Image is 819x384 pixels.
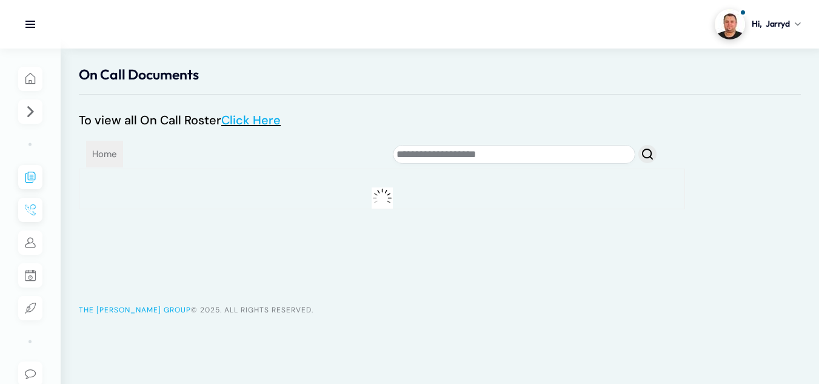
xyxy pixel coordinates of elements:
[221,112,281,128] a: Click Here
[642,149,653,160] img: search.svg
[79,67,801,83] h1: On Call Documents
[715,9,801,39] a: Profile picture of Jarryd ShelleyHi,Jarryd
[752,18,761,30] span: Hi,
[79,303,801,317] div: © 2025. All Rights Reserved.
[715,9,745,39] img: Profile picture of Jarryd Shelley
[79,113,801,127] p: To view all On Call Roster
[766,18,789,30] span: Jarryd
[372,187,393,209] img: loader.gif
[86,141,123,167] span: Home
[79,305,191,315] a: The [PERSON_NAME] Group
